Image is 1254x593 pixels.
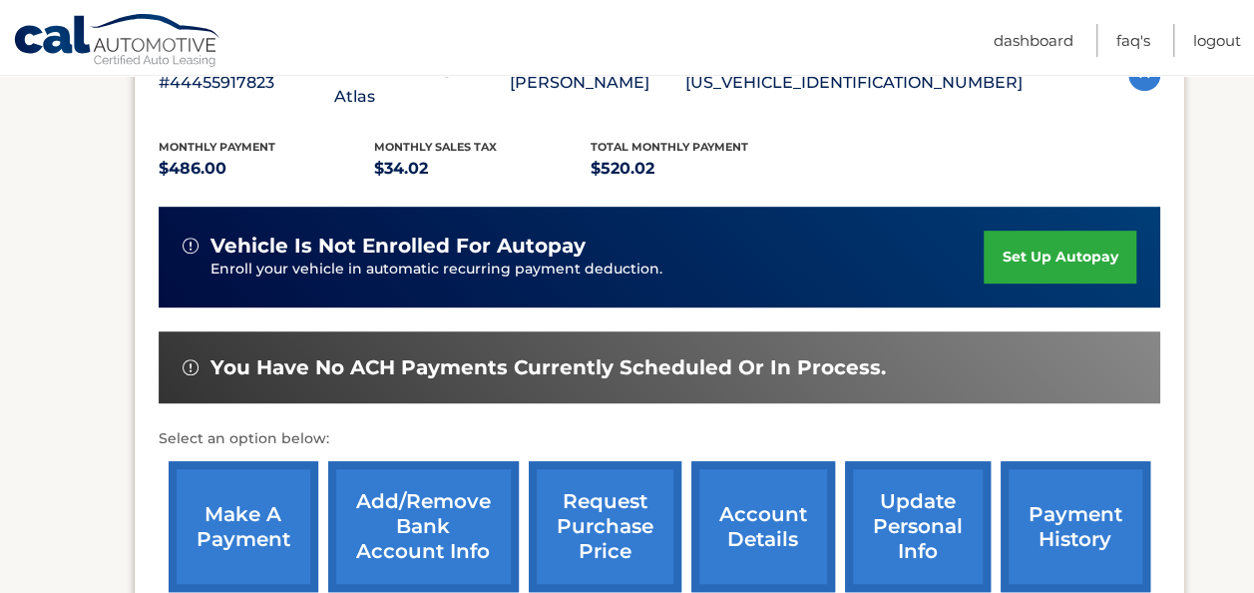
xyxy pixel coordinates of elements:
[1116,24,1150,57] a: FAQ's
[591,155,807,183] p: $520.02
[374,140,497,154] span: Monthly sales Tax
[159,427,1160,451] p: Select an option below:
[334,55,510,111] p: 2025 Volkswagen Atlas
[691,461,835,592] a: account details
[1001,461,1150,592] a: payment history
[13,13,222,71] a: Cal Automotive
[845,461,991,592] a: update personal info
[328,461,519,592] a: Add/Remove bank account info
[210,355,886,380] span: You have no ACH payments currently scheduled or in process.
[994,24,1073,57] a: Dashboard
[374,155,591,183] p: $34.02
[210,259,985,281] p: Enroll your vehicle in automatic recurring payment deduction.
[159,69,334,97] p: #44455917823
[159,155,375,183] p: $486.00
[159,140,275,154] span: Monthly Payment
[1193,24,1241,57] a: Logout
[685,69,1023,97] p: [US_VEHICLE_IDENTIFICATION_NUMBER]
[183,238,199,254] img: alert-white.svg
[183,359,199,375] img: alert-white.svg
[169,461,318,592] a: make a payment
[210,234,586,259] span: vehicle is not enrolled for autopay
[529,461,681,592] a: request purchase price
[591,140,748,154] span: Total Monthly Payment
[510,69,685,97] p: [PERSON_NAME]
[984,231,1135,284] a: set up autopay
